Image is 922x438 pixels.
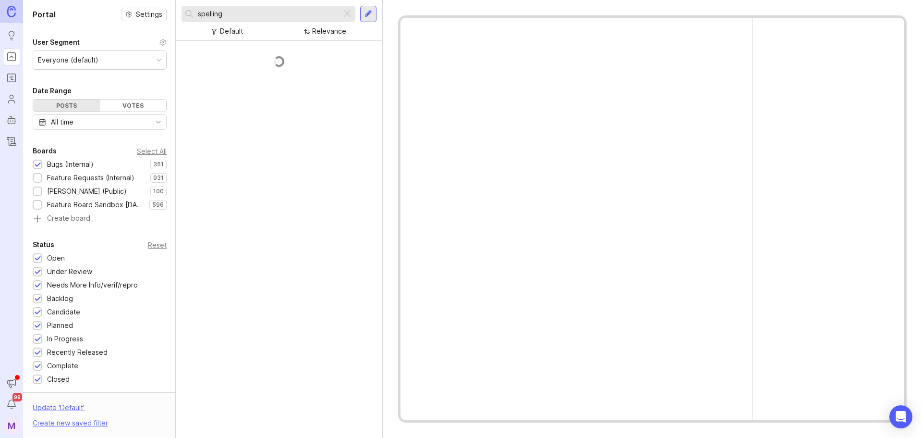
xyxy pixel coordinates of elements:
div: Backlog [47,293,73,304]
button: Notifications [3,396,20,413]
svg: toggle icon [151,118,166,126]
div: Recently Released [47,347,108,358]
div: Status [33,239,54,250]
div: User Segment [33,37,80,48]
div: In Progress [47,334,83,344]
div: Default [220,26,243,37]
div: Under Review [47,266,92,277]
a: Create board [33,215,167,224]
input: Search... [198,9,338,19]
div: Planned [47,320,73,331]
div: Closed [47,374,70,385]
a: Portal [3,48,20,65]
div: Open [47,253,65,263]
div: [PERSON_NAME] (Public) [47,186,127,197]
div: Relevance [312,26,346,37]
div: Needs More Info/verif/repro [47,280,138,290]
div: Complete [47,361,78,371]
button: M [3,417,20,434]
a: Users [3,90,20,108]
a: Autopilot [3,112,20,129]
div: Create new saved filter [33,418,108,428]
div: Open Intercom Messenger [889,405,912,428]
div: Reset [148,242,167,248]
a: Changelog [3,133,20,150]
p: 351 [153,161,164,168]
div: Boards [33,145,57,157]
p: 100 [153,188,164,195]
div: Feature Board Sandbox [DATE] [47,200,145,210]
p: 931 [153,174,164,182]
div: Date Range [33,85,72,97]
button: Announcements [3,375,20,392]
div: Feature Requests (Internal) [47,173,134,183]
span: Settings [136,10,162,19]
p: 596 [152,201,164,209]
div: Posts [33,100,100,112]
div: Bugs (Internal) [47,159,94,170]
div: Update ' Default ' [33,402,85,418]
div: Everyone (default) [38,55,98,65]
button: Settings [121,8,167,21]
div: Candidate [47,307,80,317]
h1: Portal [33,9,56,20]
a: Roadmaps [3,69,20,87]
div: Votes [100,100,167,112]
div: All time [51,117,73,127]
div: Select All [137,149,167,154]
a: Ideas [3,27,20,44]
span: 99 [12,393,22,401]
img: Canny Home [7,6,16,17]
